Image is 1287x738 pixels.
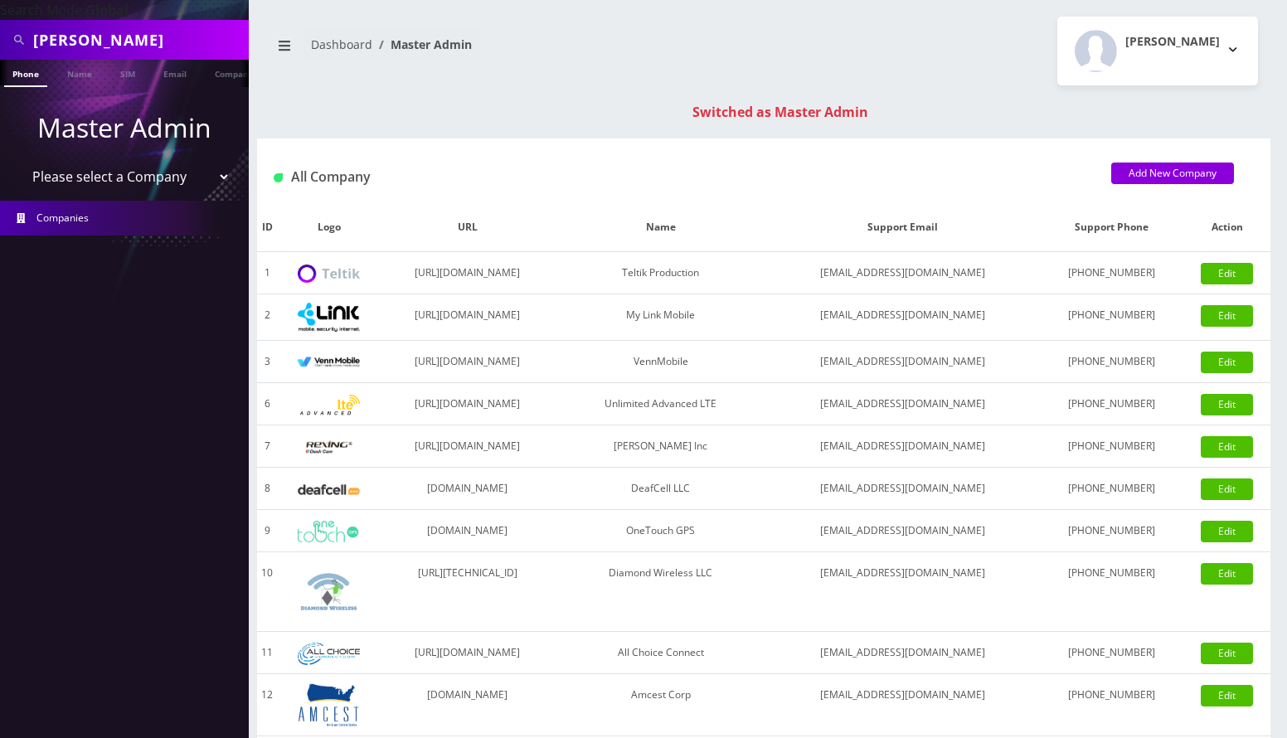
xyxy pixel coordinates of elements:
[298,561,360,623] img: Diamond Wireless LLC
[766,294,1040,341] td: [EMAIL_ADDRESS][DOMAIN_NAME]
[1201,263,1253,284] a: Edit
[381,294,555,341] td: [URL][DOMAIN_NAME]
[766,510,1040,552] td: [EMAIL_ADDRESS][DOMAIN_NAME]
[372,36,472,53] li: Master Admin
[257,425,277,468] td: 7
[1040,294,1184,341] td: [PHONE_NUMBER]
[298,484,360,495] img: DeafCell LLC
[766,341,1040,383] td: [EMAIL_ADDRESS][DOMAIN_NAME]
[766,674,1040,736] td: [EMAIL_ADDRESS][DOMAIN_NAME]
[274,173,283,182] img: All Company
[1057,17,1258,85] button: [PERSON_NAME]
[59,60,100,85] a: Name
[1040,510,1184,552] td: [PHONE_NUMBER]
[298,395,360,415] img: Unlimited Advanced LTE
[381,383,555,425] td: [URL][DOMAIN_NAME]
[298,682,360,727] img: Amcest Corp
[766,252,1040,294] td: [EMAIL_ADDRESS][DOMAIN_NAME]
[555,674,766,736] td: Amcest Corp
[555,294,766,341] td: My Link Mobile
[257,552,277,632] td: 10
[298,521,360,542] img: OneTouch GPS
[257,632,277,674] td: 11
[766,425,1040,468] td: [EMAIL_ADDRESS][DOMAIN_NAME]
[1040,341,1184,383] td: [PHONE_NUMBER]
[381,252,555,294] td: [URL][DOMAIN_NAME]
[257,674,277,736] td: 12
[1184,203,1270,252] th: Action
[381,425,555,468] td: [URL][DOMAIN_NAME]
[298,265,360,284] img: Teltik Production
[4,60,47,87] a: Phone
[766,468,1040,510] td: [EMAIL_ADDRESS][DOMAIN_NAME]
[1125,35,1220,49] h2: [PERSON_NAME]
[1201,436,1253,458] a: Edit
[1201,521,1253,542] a: Edit
[1111,163,1234,184] a: Add New Company
[257,383,277,425] td: 6
[381,552,555,632] td: [URL][TECHNICAL_ID]
[381,468,555,510] td: [DOMAIN_NAME]
[270,27,751,75] nav: breadcrumb
[1040,203,1184,252] th: Support Phone
[298,303,360,332] img: My Link Mobile
[1201,305,1253,327] a: Edit
[766,203,1040,252] th: Support Email
[381,510,555,552] td: [DOMAIN_NAME]
[311,36,372,52] a: Dashboard
[298,357,360,368] img: VennMobile
[1040,425,1184,468] td: [PHONE_NUMBER]
[257,468,277,510] td: 8
[257,252,277,294] td: 1
[85,1,129,19] strong: Global
[274,169,1086,185] h1: All Company
[257,510,277,552] td: 9
[555,632,766,674] td: All Choice Connect
[1201,478,1253,500] a: Edit
[555,425,766,468] td: [PERSON_NAME] Inc
[277,203,380,252] th: Logo
[766,632,1040,674] td: [EMAIL_ADDRESS][DOMAIN_NAME]
[1201,643,1253,664] a: Edit
[1201,394,1253,415] a: Edit
[155,60,195,85] a: Email
[555,252,766,294] td: Teltik Production
[555,552,766,632] td: Diamond Wireless LLC
[36,211,89,225] span: Companies
[381,203,555,252] th: URL
[257,203,277,252] th: ID
[555,341,766,383] td: VennMobile
[381,674,555,736] td: [DOMAIN_NAME]
[555,510,766,552] td: OneTouch GPS
[1040,552,1184,632] td: [PHONE_NUMBER]
[1201,563,1253,585] a: Edit
[1201,685,1253,706] a: Edit
[555,468,766,510] td: DeafCell LLC
[1040,632,1184,674] td: [PHONE_NUMBER]
[766,383,1040,425] td: [EMAIL_ADDRESS][DOMAIN_NAME]
[298,439,360,455] img: Rexing Inc
[555,203,766,252] th: Name
[206,60,262,85] a: Company
[257,294,277,341] td: 2
[1201,352,1253,373] a: Edit
[112,60,143,85] a: SIM
[381,341,555,383] td: [URL][DOMAIN_NAME]
[381,632,555,674] td: [URL][DOMAIN_NAME]
[555,383,766,425] td: Unlimited Advanced LTE
[274,102,1287,122] div: Switched as Master Admin
[257,341,277,383] td: 3
[33,24,245,56] input: Search All Companies
[1040,252,1184,294] td: [PHONE_NUMBER]
[1040,674,1184,736] td: [PHONE_NUMBER]
[1040,383,1184,425] td: [PHONE_NUMBER]
[1040,468,1184,510] td: [PHONE_NUMBER]
[298,643,360,665] img: All Choice Connect
[766,552,1040,632] td: [EMAIL_ADDRESS][DOMAIN_NAME]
